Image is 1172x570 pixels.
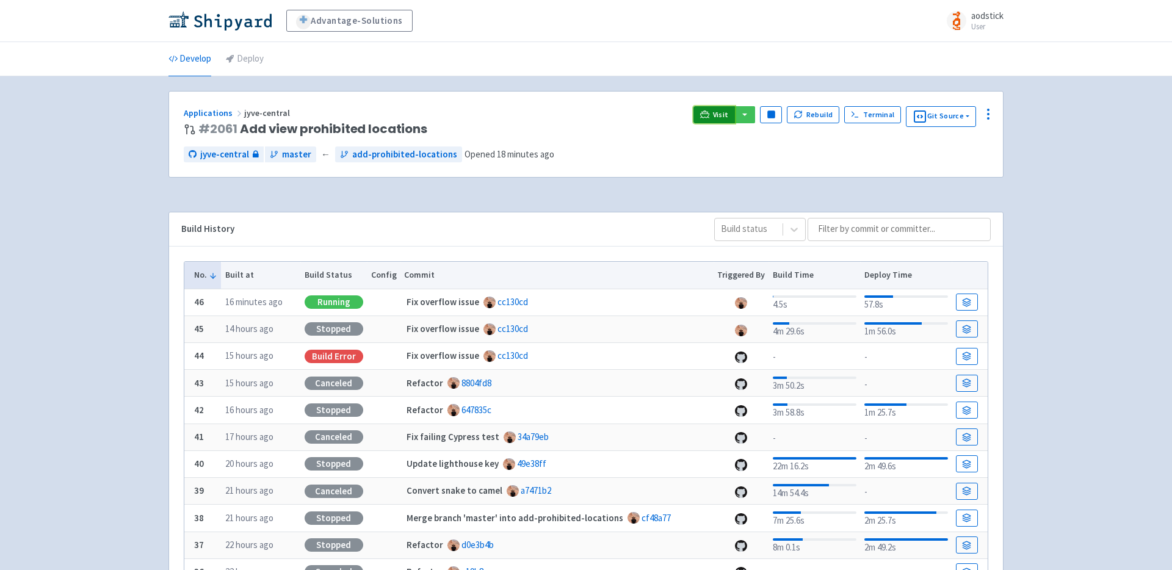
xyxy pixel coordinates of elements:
[693,106,735,123] a: Visit
[198,120,237,137] a: #2061
[300,262,367,289] th: Build Status
[773,374,856,393] div: 3m 50.2s
[642,512,671,524] a: cf48a77
[407,539,443,550] strong: Refactor
[769,262,860,289] th: Build Time
[864,348,948,364] div: -
[305,485,363,498] div: Canceled
[221,262,300,289] th: Built at
[864,536,948,555] div: 2m 49.2s
[971,10,1004,21] span: aodstick
[864,455,948,474] div: 2m 49.6s
[773,536,856,555] div: 8m 0.1s
[497,350,528,361] a: cc130cd
[200,148,249,162] span: jyve-central
[198,122,427,136] span: Add view prohibited locations
[407,323,479,334] strong: Fix overflow issue
[225,404,273,416] time: 16 hours ago
[773,401,856,420] div: 3m 58.8s
[194,539,204,550] b: 37
[956,402,978,419] a: Build Details
[864,483,948,499] div: -
[305,322,363,336] div: Stopped
[305,538,363,552] div: Stopped
[335,146,462,163] a: add-prohibited-locations
[194,431,204,442] b: 41
[168,11,272,31] img: Shipyard logo
[956,483,978,500] a: Build Details
[352,148,457,162] span: add-prohibited-locations
[194,404,204,416] b: 42
[407,512,623,524] strong: Merge branch 'master' into add-prohibited-locations
[225,485,273,496] time: 21 hours ago
[971,23,1004,31] small: User
[305,403,363,417] div: Stopped
[194,350,204,361] b: 44
[194,377,204,389] b: 43
[956,428,978,446] a: Build Details
[225,296,283,308] time: 16 minutes ago
[407,377,443,389] strong: Refactor
[956,320,978,337] a: Build Details
[184,107,244,118] a: Applications
[286,10,413,32] a: Advantage-Solutions
[225,323,273,334] time: 14 hours ago
[497,296,528,308] a: cc130cd
[773,429,856,446] div: -
[407,485,502,496] strong: Convert snake to camel
[773,320,856,339] div: 4m 29.6s
[184,146,264,163] a: jyve-central
[773,293,856,312] div: 4.5s
[956,348,978,365] a: Build Details
[864,509,948,528] div: 2m 25.7s
[787,106,839,123] button: Rebuild
[305,350,363,363] div: Build Error
[956,455,978,472] a: Build Details
[265,146,316,163] a: master
[282,148,311,162] span: master
[367,262,400,289] th: Config
[465,148,554,160] span: Opened
[956,510,978,527] a: Build Details
[225,431,273,442] time: 17 hours ago
[461,539,494,550] a: d0e3b4b
[407,431,499,442] strong: Fix failing Cypress test
[244,107,292,118] span: jyve-central
[773,509,856,528] div: 7m 25.6s
[939,11,1004,31] a: aodstick User
[225,458,273,469] time: 20 hours ago
[864,320,948,339] div: 1m 56.0s
[407,404,443,416] strong: Refactor
[864,401,948,420] div: 1m 25.7s
[714,262,769,289] th: Triggered By
[864,293,948,312] div: 57.8s
[194,296,204,308] b: 46
[194,269,217,281] button: No.
[321,148,330,162] span: ←
[305,430,363,444] div: Canceled
[808,218,991,241] input: Filter by commit or committer...
[497,323,528,334] a: cc130cd
[864,429,948,446] div: -
[194,485,204,496] b: 39
[194,458,204,469] b: 40
[860,262,952,289] th: Deploy Time
[773,348,856,364] div: -
[956,375,978,392] a: Build Details
[956,294,978,311] a: Build Details
[956,536,978,554] a: Build Details
[181,222,695,236] div: Build History
[760,106,782,123] button: Pause
[305,377,363,390] div: Canceled
[407,350,479,361] strong: Fix overflow issue
[225,350,273,361] time: 15 hours ago
[168,42,211,76] a: Develop
[400,262,714,289] th: Commit
[461,377,491,389] a: 8804fd8
[906,106,976,127] button: Git Source
[407,296,479,308] strong: Fix overflow issue
[497,148,554,160] time: 18 minutes ago
[773,482,856,500] div: 14m 54.4s
[864,375,948,392] div: -
[194,512,204,524] b: 38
